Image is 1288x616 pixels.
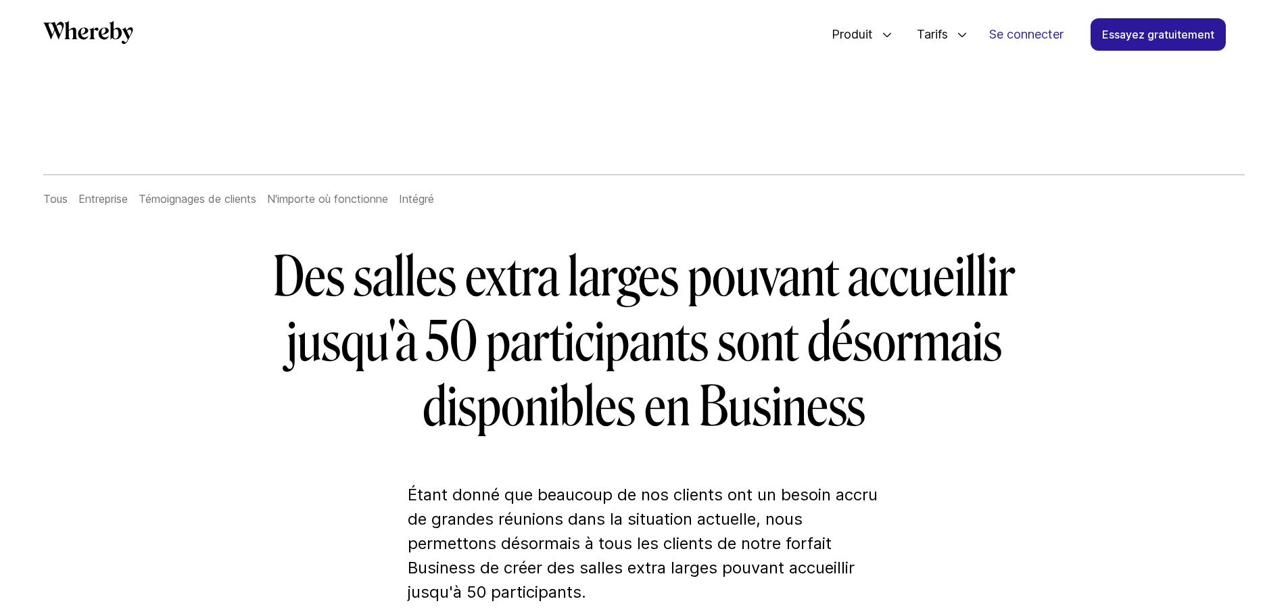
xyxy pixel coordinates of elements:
[832,27,873,41] font: Produit
[43,192,68,206] a: Tous
[1102,28,1214,41] font: Essayez gratuitement
[1091,18,1226,51] a: Essayez gratuitement
[408,485,878,602] font: Étant donné que beaucoup de nos clients ont un besoin accru de grandes réunions dans la situation...
[267,192,388,206] a: N'importe où fonctionne
[78,192,128,206] a: Entreprise
[399,192,434,206] a: Intégré
[989,27,1064,41] font: Se connecter
[43,21,133,49] a: Par lequel
[917,27,948,41] font: Tarifs
[43,21,133,44] svg: Par lequel
[978,19,1074,50] a: Se connecter
[273,245,1015,440] font: Des salles extra larges pouvant accueillir jusqu'à 50 participants sont désormais disponibles en ...
[139,192,256,206] a: Témoignages de clients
